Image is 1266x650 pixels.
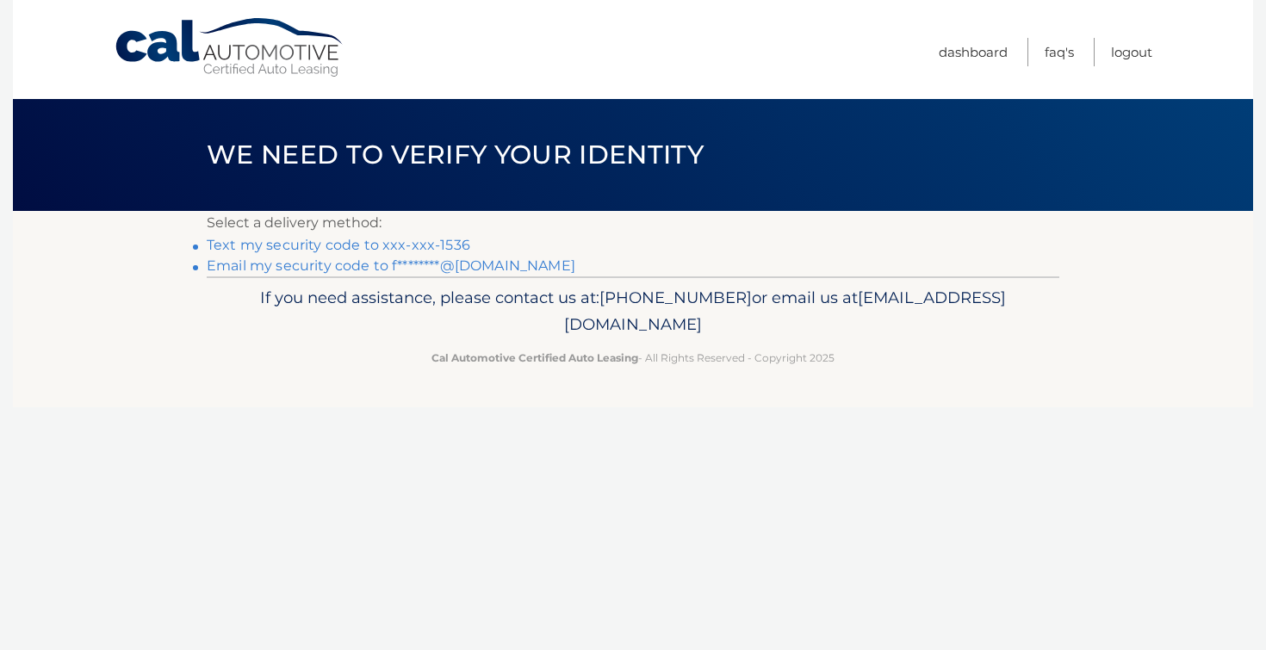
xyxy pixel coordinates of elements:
[939,38,1008,66] a: Dashboard
[1111,38,1152,66] a: Logout
[114,17,346,78] a: Cal Automotive
[207,237,470,253] a: Text my security code to xxx-xxx-1536
[1045,38,1074,66] a: FAQ's
[431,351,638,364] strong: Cal Automotive Certified Auto Leasing
[207,211,1059,235] p: Select a delivery method:
[207,139,704,170] span: We need to verify your identity
[218,284,1048,339] p: If you need assistance, please contact us at: or email us at
[599,288,752,307] span: [PHONE_NUMBER]
[218,349,1048,367] p: - All Rights Reserved - Copyright 2025
[207,257,575,274] a: Email my security code to f********@[DOMAIN_NAME]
